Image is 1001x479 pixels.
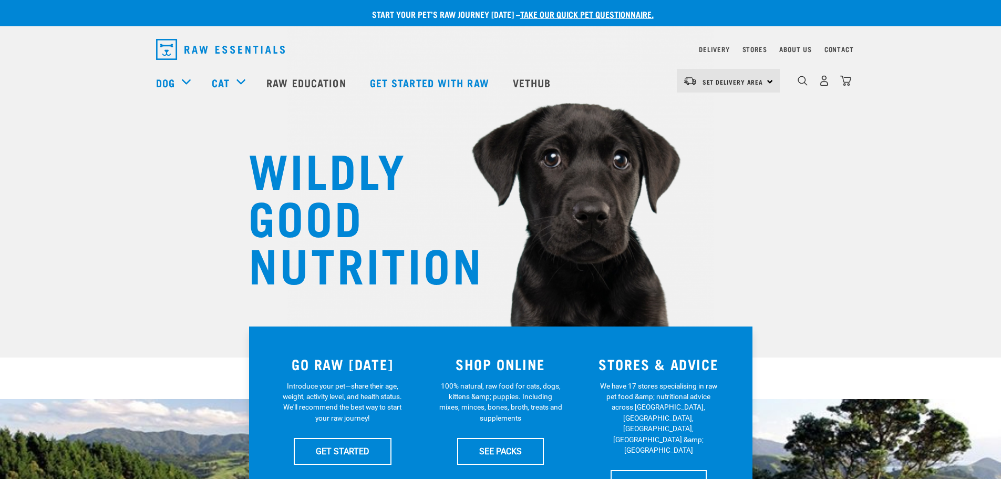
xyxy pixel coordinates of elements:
[502,62,564,104] a: Vethub
[457,438,544,464] a: SEE PACKS
[683,76,697,86] img: van-moving.png
[270,356,416,372] h3: GO RAW [DATE]
[586,356,731,372] h3: STORES & ADVICE
[249,145,459,287] h1: WILDLY GOOD NUTRITION
[256,62,359,104] a: Raw Education
[148,35,854,64] nav: dropdown navigation
[359,62,502,104] a: Get started with Raw
[819,75,830,86] img: user.png
[597,381,720,456] p: We have 17 stores specialising in raw pet food &amp; nutritional advice across [GEOGRAPHIC_DATA],...
[428,356,573,372] h3: SHOP ONLINE
[156,39,285,60] img: Raw Essentials Logo
[439,381,562,424] p: 100% natural, raw food for cats, dogs, kittens &amp; puppies. Including mixes, minces, bones, bro...
[281,381,404,424] p: Introduce your pet—share their age, weight, activity level, and health status. We'll recommend th...
[520,12,654,16] a: take our quick pet questionnaire.
[824,47,854,51] a: Contact
[156,75,175,90] a: Dog
[840,75,851,86] img: home-icon@2x.png
[212,75,230,90] a: Cat
[294,438,391,464] a: GET STARTED
[699,47,729,51] a: Delivery
[742,47,767,51] a: Stores
[703,80,763,84] span: Set Delivery Area
[798,76,808,86] img: home-icon-1@2x.png
[779,47,811,51] a: About Us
